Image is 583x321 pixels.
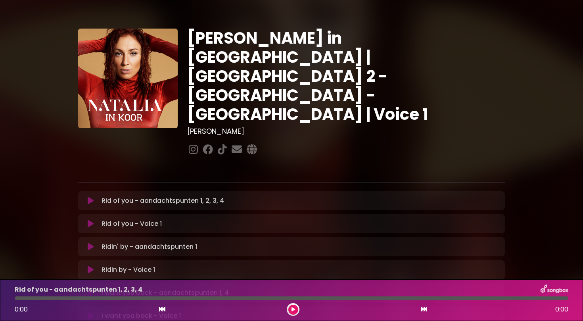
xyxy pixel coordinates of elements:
span: 0:00 [15,305,28,314]
span: 0:00 [555,305,568,314]
p: Ridin by - Voice 1 [102,265,155,275]
img: songbox-logo-white.png [541,284,568,295]
p: Rid of you - Voice 1 [102,219,162,229]
p: Rid of you - aandachtspunten 1, 2, 3, 4 [102,196,224,206]
img: YTVS25JmS9CLUqXqkEhs [78,29,178,128]
p: Rid of you - aandachtspunten 1, 2, 3, 4 [15,285,142,294]
h3: [PERSON_NAME] [187,127,505,136]
h1: [PERSON_NAME] in [GEOGRAPHIC_DATA] | [GEOGRAPHIC_DATA] 2 - [GEOGRAPHIC_DATA] - [GEOGRAPHIC_DATA] ... [187,29,505,124]
p: Ridin' by - aandachtspunten 1 [102,242,197,252]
